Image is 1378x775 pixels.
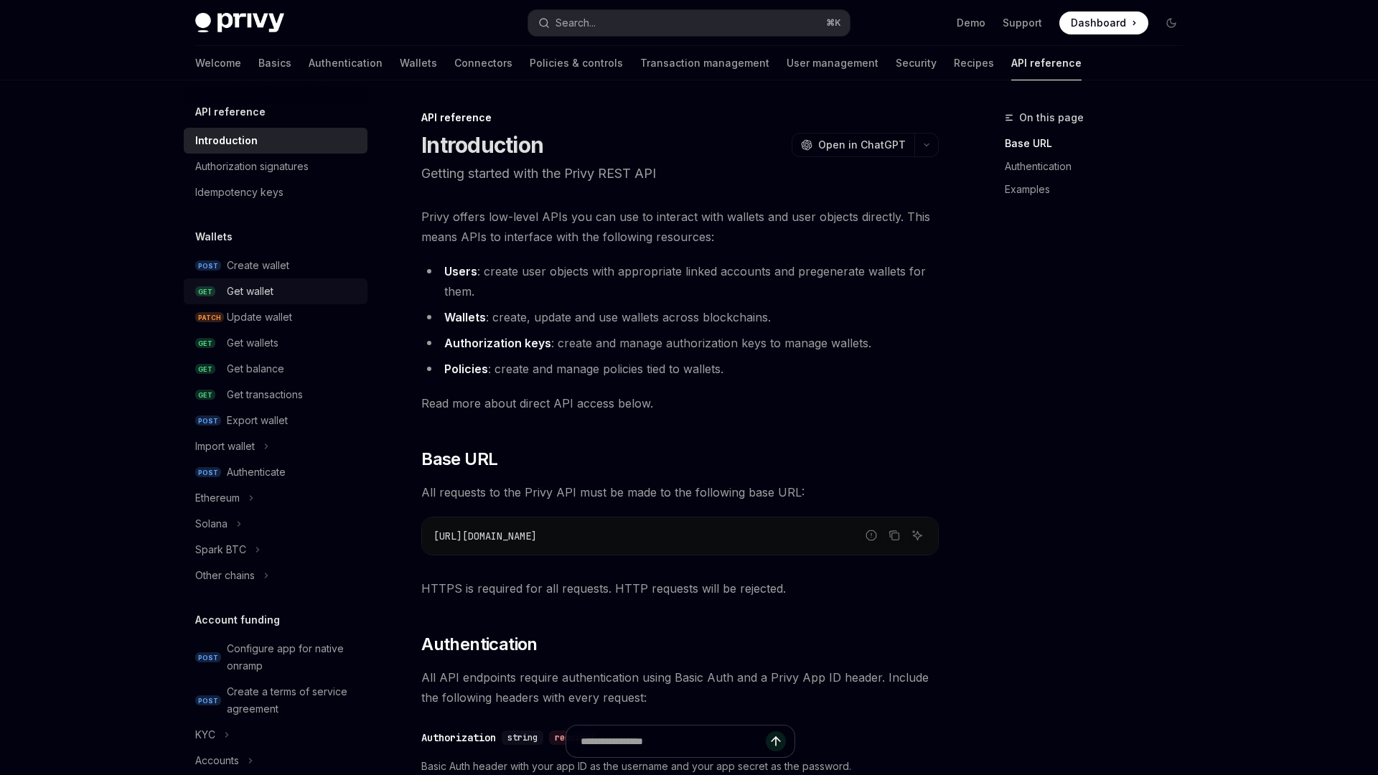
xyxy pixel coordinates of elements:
button: Toggle Ethereum section [184,485,367,511]
span: On this page [1019,109,1084,126]
div: Configure app for native onramp [227,640,359,675]
input: Ask a question... [581,725,766,757]
span: Authentication [421,633,538,656]
span: All API endpoints require authentication using Basic Auth and a Privy App ID header. Include the ... [421,667,939,708]
button: Toggle dark mode [1160,11,1183,34]
p: Getting started with the Privy REST API [421,164,939,184]
div: Authenticate [227,464,286,481]
h1: Introduction [421,132,543,158]
a: POSTConfigure app for native onramp [184,636,367,679]
span: Dashboard [1071,16,1126,30]
button: Toggle Accounts section [184,748,367,774]
div: Get balance [227,360,284,377]
a: Transaction management [640,46,769,80]
a: Basics [258,46,291,80]
button: Open in ChatGPT [792,133,914,157]
strong: Authorization keys [444,336,551,350]
span: All requests to the Privy API must be made to the following base URL: [421,482,939,502]
span: Privy offers low-level APIs you can use to interact with wallets and user objects directly. This ... [421,207,939,247]
span: POST [195,695,221,706]
div: Search... [556,14,596,32]
li: : create, update and use wallets across blockchains. [421,307,939,327]
h5: Wallets [195,228,233,245]
a: GETGet balance [184,356,367,382]
div: Idempotency keys [195,184,283,201]
span: GET [195,338,215,349]
a: Authentication [309,46,383,80]
div: Other chains [195,567,255,584]
a: GETGet transactions [184,382,367,408]
button: Send message [766,731,786,751]
a: Demo [957,16,985,30]
a: Authentication [1005,155,1194,178]
a: GETGet wallets [184,330,367,356]
a: Examples [1005,178,1194,201]
div: Introduction [195,132,258,149]
strong: Wallets [444,310,486,324]
strong: Users [444,264,477,278]
a: Support [1003,16,1042,30]
h5: API reference [195,103,266,121]
a: User management [787,46,878,80]
span: [URL][DOMAIN_NAME] [433,530,537,542]
a: Welcome [195,46,241,80]
div: Get wallet [227,283,273,300]
div: Accounts [195,752,239,769]
div: Get transactions [227,386,303,403]
button: Ask AI [908,526,927,545]
a: Dashboard [1059,11,1148,34]
span: Base URL [421,448,497,471]
span: Open in ChatGPT [818,138,906,152]
a: API reference [1011,46,1082,80]
button: Report incorrect code [862,526,881,545]
strong: Policies [444,362,488,376]
a: GETGet wallet [184,278,367,304]
span: HTTPS is required for all requests. HTTP requests will be rejected. [421,578,939,598]
a: POSTCreate wallet [184,253,367,278]
a: POSTAuthenticate [184,459,367,485]
span: POST [195,652,221,663]
button: Open search [528,10,850,36]
span: POST [195,260,221,271]
div: KYC [195,726,215,743]
a: Wallets [400,46,437,80]
button: Toggle Import wallet section [184,433,367,459]
div: Get wallets [227,334,278,352]
div: Update wallet [227,309,292,326]
a: Recipes [954,46,994,80]
button: Toggle Spark BTC section [184,537,367,563]
span: Read more about direct API access below. [421,393,939,413]
a: Base URL [1005,132,1194,155]
a: Security [896,46,937,80]
img: dark logo [195,13,284,33]
div: Ethereum [195,489,240,507]
a: Connectors [454,46,512,80]
div: Create wallet [227,257,289,274]
span: POST [195,415,221,426]
div: Import wallet [195,438,255,455]
a: Introduction [184,128,367,154]
span: ⌘ K [826,17,841,29]
button: Toggle Other chains section [184,563,367,588]
span: GET [195,286,215,297]
li: : create and manage authorization keys to manage wallets. [421,333,939,353]
a: Idempotency keys [184,179,367,205]
a: PATCHUpdate wallet [184,304,367,330]
div: Solana [195,515,228,532]
span: PATCH [195,312,224,323]
button: Toggle KYC section [184,722,367,748]
a: POSTExport wallet [184,408,367,433]
div: Export wallet [227,412,288,429]
div: Authorization signatures [195,158,309,175]
li: : create user objects with appropriate linked accounts and pregenerate wallets for them. [421,261,939,301]
button: Copy the contents from the code block [885,526,904,545]
button: Toggle Solana section [184,511,367,537]
span: GET [195,364,215,375]
div: Create a terms of service agreement [227,683,359,718]
div: Spark BTC [195,541,246,558]
span: POST [195,467,221,478]
li: : create and manage policies tied to wallets. [421,359,939,379]
a: Policies & controls [530,46,623,80]
h5: Account funding [195,611,280,629]
a: Authorization signatures [184,154,367,179]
